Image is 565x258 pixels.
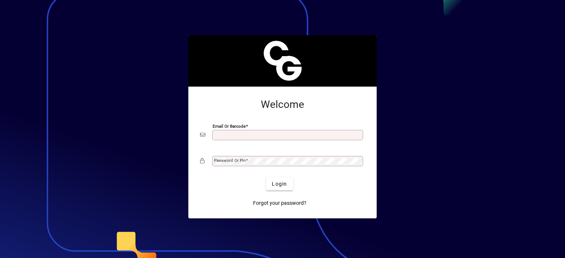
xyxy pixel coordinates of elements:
[272,180,287,188] span: Login
[266,177,293,190] button: Login
[214,158,246,163] mat-label: Password or Pin
[250,196,309,210] a: Forgot your password?
[200,98,365,111] h2: Welcome
[213,124,246,129] mat-label: Email or Barcode
[253,199,306,207] span: Forgot your password?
